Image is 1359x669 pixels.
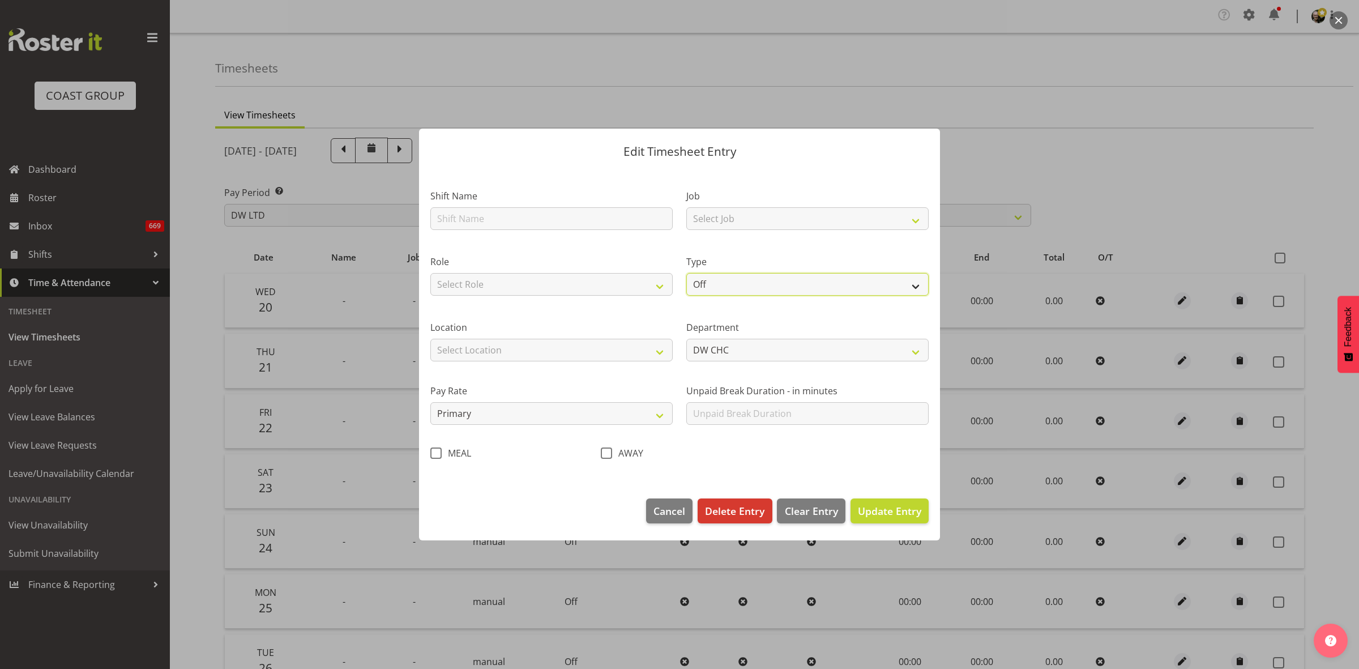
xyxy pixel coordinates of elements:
label: Unpaid Break Duration - in minutes [686,384,929,398]
span: Clear Entry [785,504,838,518]
span: MEAL [442,448,471,459]
span: Cancel [653,504,685,518]
label: Job [686,189,929,203]
label: Department [686,321,929,334]
label: Role [430,255,673,269]
span: Feedback [1343,307,1353,347]
button: Delete Entry [698,498,772,523]
span: Update Entry [858,504,921,518]
span: AWAY [612,448,643,459]
button: Feedback - Show survey [1337,296,1359,373]
button: Cancel [646,498,693,523]
label: Type [686,255,929,269]
span: Delete Entry [705,504,764,518]
label: Shift Name [430,189,673,203]
input: Shift Name [430,207,673,230]
input: Unpaid Break Duration [686,402,929,425]
p: Edit Timesheet Entry [430,146,929,157]
button: Clear Entry [777,498,845,523]
button: Update Entry [851,498,929,523]
img: help-xxl-2.png [1325,635,1336,646]
label: Pay Rate [430,384,673,398]
label: Location [430,321,673,334]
